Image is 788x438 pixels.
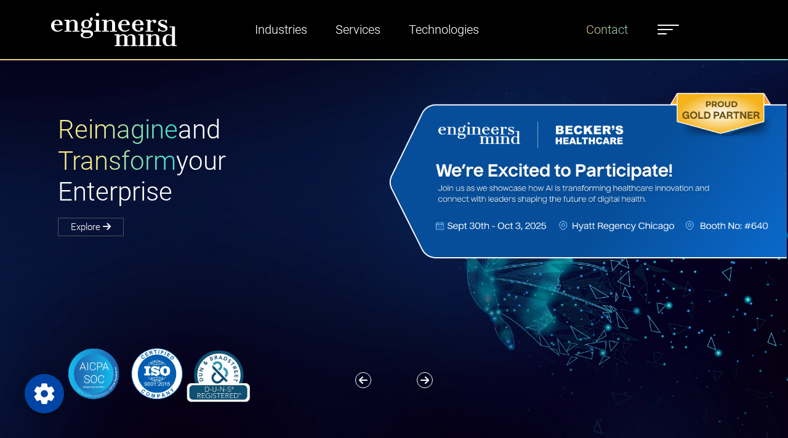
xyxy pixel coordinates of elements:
a: Industries [250,15,312,44]
img: Website Banner [385,90,787,261]
span: Reimagine [58,114,178,145]
a: Contact [581,15,633,44]
h1: and your Enterprise [58,114,394,207]
a: Services [331,15,385,44]
a: Explore [58,218,124,236]
span: Transform [58,146,176,176]
img: logo [50,12,177,47]
a: Technologies [404,15,484,44]
img: banner-logo [58,346,255,402]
